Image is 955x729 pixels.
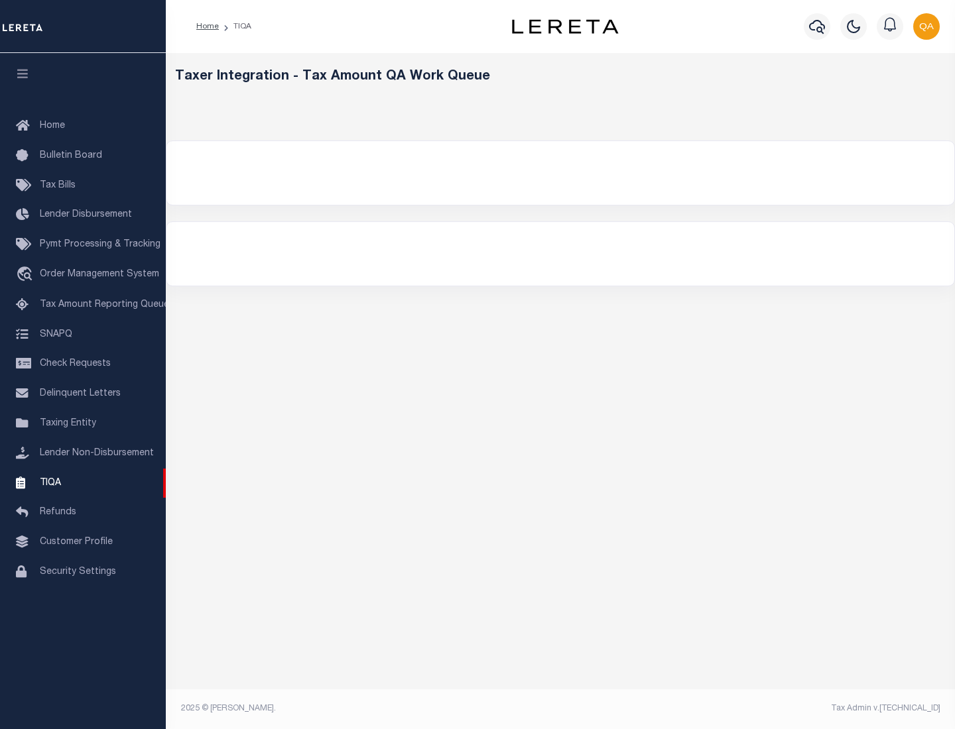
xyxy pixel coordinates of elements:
[40,329,72,339] span: SNAPQ
[40,449,154,458] span: Lender Non-Disbursement
[40,508,76,517] span: Refunds
[40,300,169,309] span: Tax Amount Reporting Queue
[40,270,159,279] span: Order Management System
[40,419,96,428] span: Taxing Entity
[40,121,65,131] span: Home
[40,210,132,219] span: Lender Disbursement
[175,69,946,85] h5: Taxer Integration - Tax Amount QA Work Queue
[40,567,116,577] span: Security Settings
[40,181,76,190] span: Tax Bills
[40,240,160,249] span: Pymt Processing & Tracking
[196,23,219,30] a: Home
[171,702,561,714] div: 2025 © [PERSON_NAME].
[512,19,618,34] img: logo-dark.svg
[40,537,113,547] span: Customer Profile
[40,359,111,368] span: Check Requests
[40,389,121,398] span: Delinquent Letters
[219,21,251,32] li: TIQA
[40,478,61,487] span: TIQA
[40,151,102,160] span: Bulletin Board
[16,266,37,284] i: travel_explore
[570,702,940,714] div: Tax Admin v.[TECHNICAL_ID]
[913,13,940,40] img: svg+xml;base64,PHN2ZyB4bWxucz0iaHR0cDovL3d3dy53My5vcmcvMjAwMC9zdmciIHBvaW50ZXItZXZlbnRzPSJub25lIi...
